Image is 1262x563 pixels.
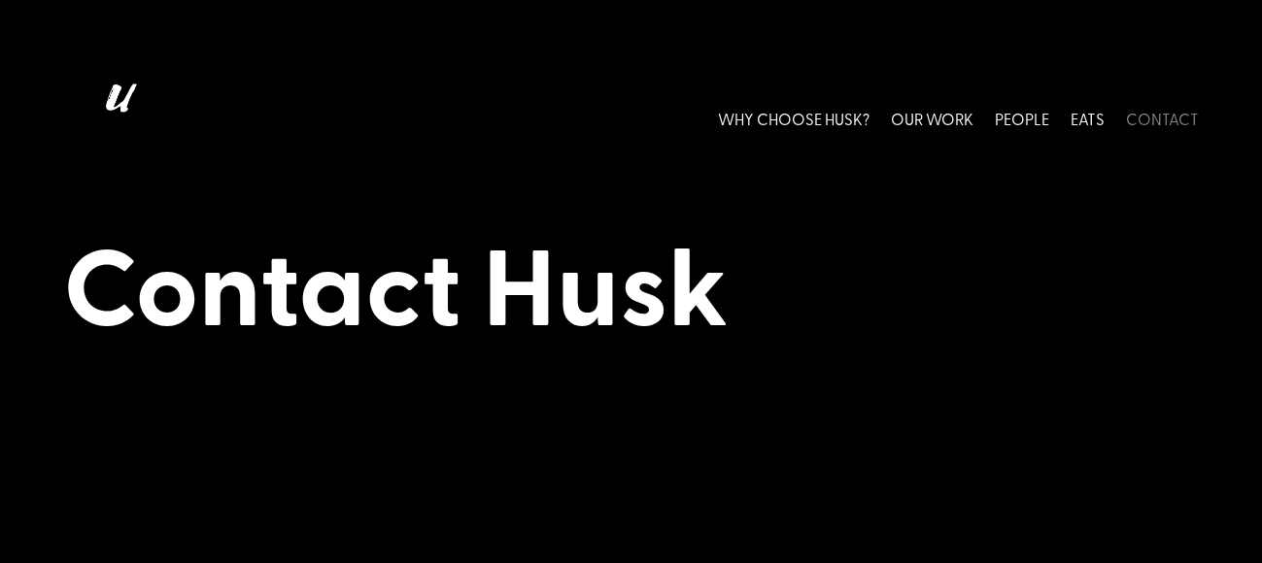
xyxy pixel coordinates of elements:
[1071,76,1105,162] a: EATS
[63,219,1199,357] h1: Contact Husk
[1126,76,1199,162] a: CONTACT
[995,76,1049,162] a: PEOPLE
[718,76,870,162] a: WHY CHOOSE HUSK?
[891,76,973,162] a: OUR WORK
[63,76,170,162] img: Husk logo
